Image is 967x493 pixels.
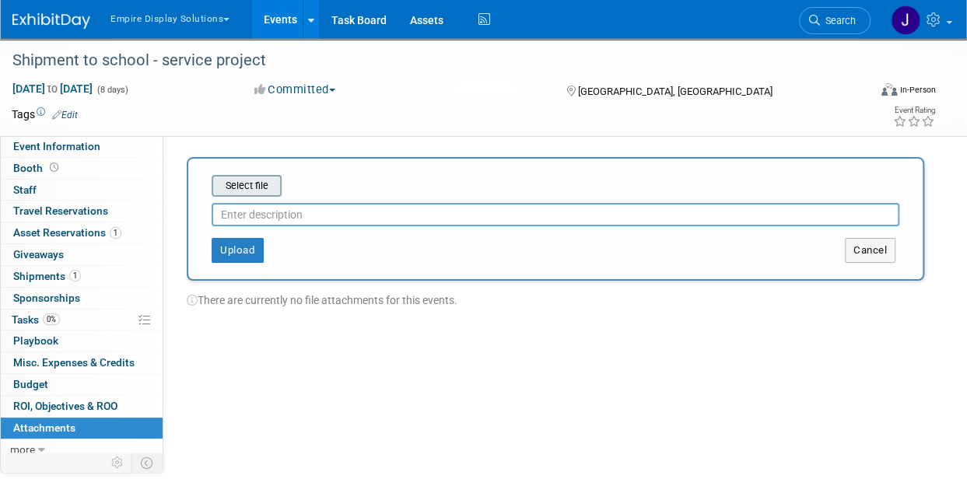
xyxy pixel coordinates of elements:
[820,15,856,26] span: Search
[13,140,100,152] span: Event Information
[1,222,163,243] a: Asset Reservations1
[212,203,899,226] input: Enter description
[110,227,121,239] span: 1
[1,309,163,330] a: Tasks0%
[13,205,108,217] span: Travel Reservations
[13,226,121,239] span: Asset Reservations
[43,313,60,325] span: 0%
[69,270,81,281] span: 1
[845,238,895,263] button: Cancel
[899,84,936,96] div: In-Person
[1,266,163,287] a: Shipments1
[578,86,773,97] span: [GEOGRAPHIC_DATA], [GEOGRAPHIC_DATA]
[13,162,61,174] span: Booth
[1,180,163,201] a: Staff
[13,356,135,369] span: Misc. Expenses & Credits
[1,158,163,179] a: Booth
[13,248,64,260] span: Giveaways
[1,201,163,222] a: Travel Reservations
[12,313,60,326] span: Tasks
[13,184,37,196] span: Staff
[45,82,60,95] span: to
[249,82,342,98] button: Committed
[1,396,163,417] a: ROI, Objectives & ROO
[104,453,131,473] td: Personalize Event Tab Strip
[1,244,163,265] a: Giveaways
[881,83,897,96] img: Format-Inperson.png
[96,85,128,95] span: (8 days)
[1,136,163,157] a: Event Information
[12,82,93,96] span: [DATE] [DATE]
[799,7,871,34] a: Search
[13,421,75,434] span: Attachments
[13,292,80,304] span: Sponsorships
[1,288,163,309] a: Sponsorships
[13,334,58,347] span: Playbook
[13,400,117,412] span: ROI, Objectives & ROO
[1,374,163,395] a: Budget
[187,281,924,308] div: There are currently no file attachments for this events.
[1,439,163,460] a: more
[801,81,936,104] div: Event Format
[13,270,81,282] span: Shipments
[1,352,163,373] a: Misc. Expenses & Credits
[47,162,61,173] span: Booth not reserved yet
[1,330,163,351] a: Playbook
[891,5,920,35] img: Jessica Luyster
[7,47,857,75] div: Shipment to school - service project
[52,110,78,121] a: Edit
[893,107,935,114] div: Event Rating
[1,418,163,439] a: Attachments
[10,443,35,456] span: more
[212,238,264,263] button: Upload
[12,13,90,29] img: ExhibitDay
[13,378,48,390] span: Budget
[131,453,163,473] td: Toggle Event Tabs
[12,107,78,122] td: Tags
